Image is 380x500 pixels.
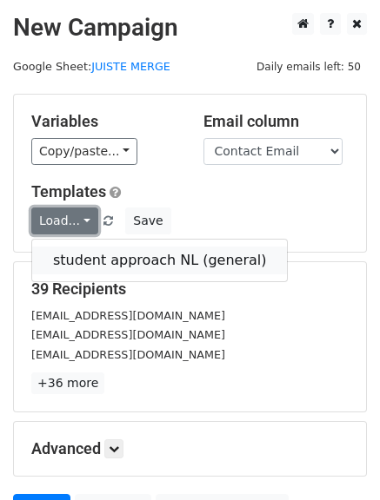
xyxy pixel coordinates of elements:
[31,439,349,458] h5: Advanced
[203,112,350,131] h5: Email column
[293,417,380,500] div: Chatwidget
[125,207,170,234] button: Save
[31,182,106,201] a: Templates
[31,309,225,322] small: [EMAIL_ADDRESS][DOMAIN_NAME]
[293,417,380,500] iframe: Chat Widget
[13,60,170,73] small: Google Sheet:
[91,60,170,73] a: JUISTE MERGE
[31,112,177,131] h5: Variables
[13,13,367,43] h2: New Campaign
[31,348,225,361] small: [EMAIL_ADDRESS][DOMAIN_NAME]
[250,57,367,76] span: Daily emails left: 50
[32,247,287,274] a: student approach NL (general)
[31,280,349,299] h5: 39 Recipients
[31,328,225,341] small: [EMAIL_ADDRESS][DOMAIN_NAME]
[31,372,104,394] a: +36 more
[250,60,367,73] a: Daily emails left: 50
[31,207,98,234] a: Load...
[31,138,137,165] a: Copy/paste...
